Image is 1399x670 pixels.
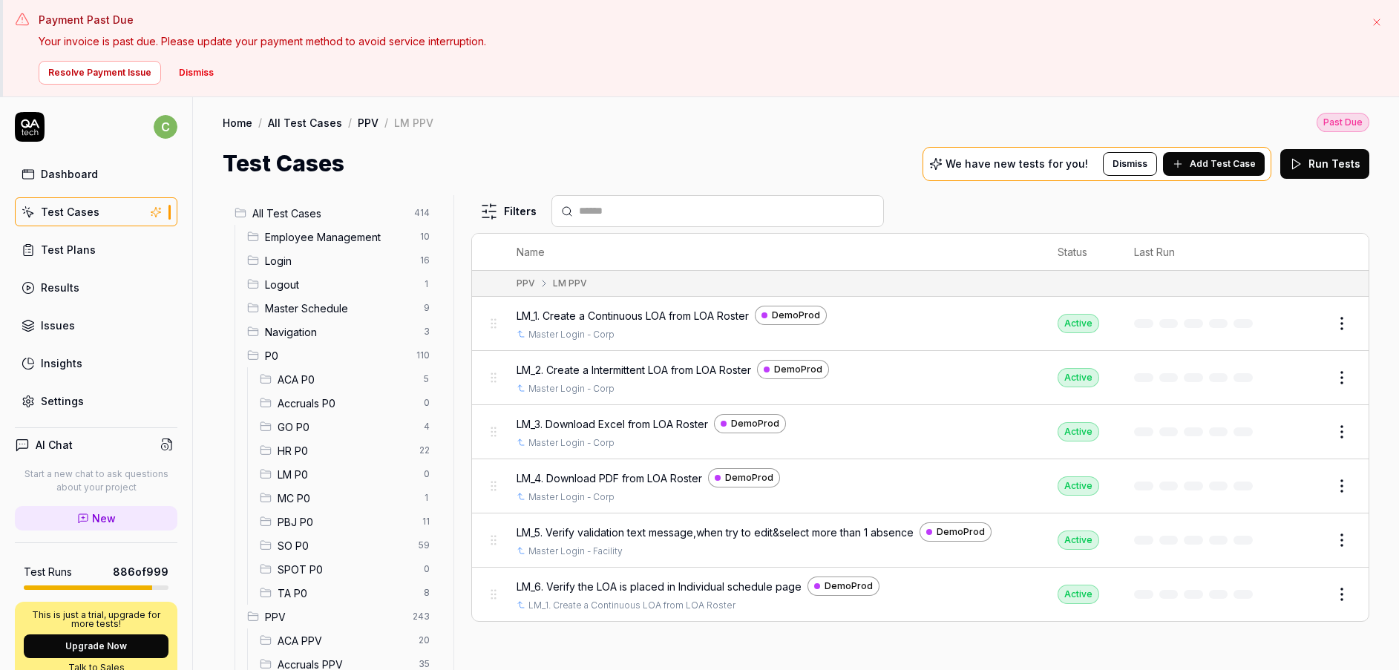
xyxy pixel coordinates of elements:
span: 8 [418,584,436,602]
tr: LM_3. Download Excel from LOA RosterDemoProdMaster Login - CorpActive [472,405,1369,459]
span: LM_5. Verify validation text message,when try to edit&select more than 1 absence [517,525,914,540]
div: / [258,115,262,130]
h1: Test Cases [223,147,344,180]
span: TA P0 [278,585,415,601]
a: Past Due [1317,112,1369,132]
span: HR P0 [278,443,410,459]
a: Insights [15,349,177,378]
tr: LM_1. Create a Continuous LOA from LOA RosterDemoProdMaster Login - CorpActive [472,297,1369,351]
span: LM_2. Create a Intermittent LOA from LOA Roster [517,362,751,378]
a: Test Plans [15,235,177,264]
span: 0 [418,394,436,412]
span: 22 [413,441,436,459]
tr: LM_5. Verify validation text message,when try to edit&select more than 1 absenceDemoProdMaster Lo... [472,513,1369,568]
a: All Test Cases [268,115,342,130]
span: Login [265,253,411,269]
span: PBJ P0 [278,514,413,530]
span: Accruals P0 [278,395,415,411]
button: Dismiss [170,61,223,85]
span: LM P0 [278,467,415,482]
span: ACA P0 [278,372,415,387]
a: Issues [15,311,177,340]
a: Home [223,115,252,130]
a: DemoProd [714,414,786,433]
div: Dashboard [41,166,98,182]
div: Drag to reorderSO P059 [254,533,442,557]
h5: Test Runs [24,565,72,579]
div: Results [41,280,79,295]
a: DemoProd [920,522,992,542]
a: DemoProd [755,306,827,325]
span: DemoProd [725,471,773,485]
a: Master Login - Corp [528,436,615,450]
a: Dashboard [15,160,177,188]
div: Test Plans [41,242,96,257]
div: Active [1058,585,1099,604]
span: 414 [408,204,436,222]
div: Drag to reorderPBJ P011 [254,510,442,533]
button: Run Tests [1280,149,1369,179]
a: PPV [358,115,379,130]
span: 9 [418,299,436,317]
span: Logout [265,277,415,292]
div: Drag to reorderPPV243 [241,605,442,628]
a: New [15,506,177,531]
span: 1 [418,489,436,507]
span: 0 [418,560,436,578]
span: 243 [407,608,436,625]
span: LM_3. Download Excel from LOA Roster [517,416,708,432]
div: Settings [41,393,84,409]
button: Dismiss [1103,152,1157,176]
span: DemoProd [774,363,822,376]
div: Active [1058,531,1099,550]
a: Master Login - Facility [528,545,623,558]
p: We have new tests for you! [946,159,1088,169]
span: Add Test Case [1190,157,1256,171]
a: Master Login - Corp [528,328,615,341]
span: 10 [414,228,436,246]
span: 16 [414,252,436,269]
a: Master Login - Corp [528,490,615,504]
tr: LM_4. Download PDF from LOA RosterDemoProdMaster Login - CorpActive [472,459,1369,513]
span: New [92,510,116,526]
div: Drag to reorderTA P08 [254,581,442,605]
p: Start a new chat to ask questions about your project [15,467,177,494]
h4: AI Chat [36,437,73,453]
span: PPV [265,609,404,625]
span: DemoProd [825,579,873,593]
span: MC P0 [278,490,415,506]
div: Insights [41,355,82,371]
span: Master Schedule [265,300,415,316]
span: GO P0 [278,419,415,435]
button: Filters [471,197,545,226]
div: Drag to reorderLogout1 [241,272,442,296]
button: Add Test Case [1163,152,1265,176]
th: Last Run [1119,234,1274,271]
th: Name [502,234,1043,271]
a: Settings [15,387,177,416]
div: Issues [41,318,75,333]
div: Drag to reorderHR P022 [254,439,442,462]
div: Drag to reorderEmployee Management10 [241,225,442,249]
div: Drag to reorderLogin16 [241,249,442,272]
a: Test Cases [15,197,177,226]
span: 110 [410,347,436,364]
div: Drag to reorderGO P04 [254,415,442,439]
button: Resolve Payment Issue [39,61,161,85]
div: LM PPV [394,115,433,130]
div: Drag to reorderNavigation3 [241,320,442,344]
span: c [154,115,177,139]
span: 59 [413,536,436,554]
a: LM_1. Create a Continuous LOA from LOA Roster [528,599,735,612]
div: Active [1058,422,1099,441]
a: DemoProd [807,577,879,596]
span: 1 [418,275,436,293]
p: This is just a trial, upgrade for more tests! [24,611,168,628]
button: c [154,112,177,142]
span: All Test Cases [252,206,405,221]
span: 886 of 999 [113,564,168,579]
span: DemoProd [772,309,820,322]
span: 20 [413,631,436,649]
div: Drag to reorderACA PPV20 [254,628,442,652]
p: Your invoice is past due. Please update your payment method to avoid service interruption. [39,33,1357,49]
